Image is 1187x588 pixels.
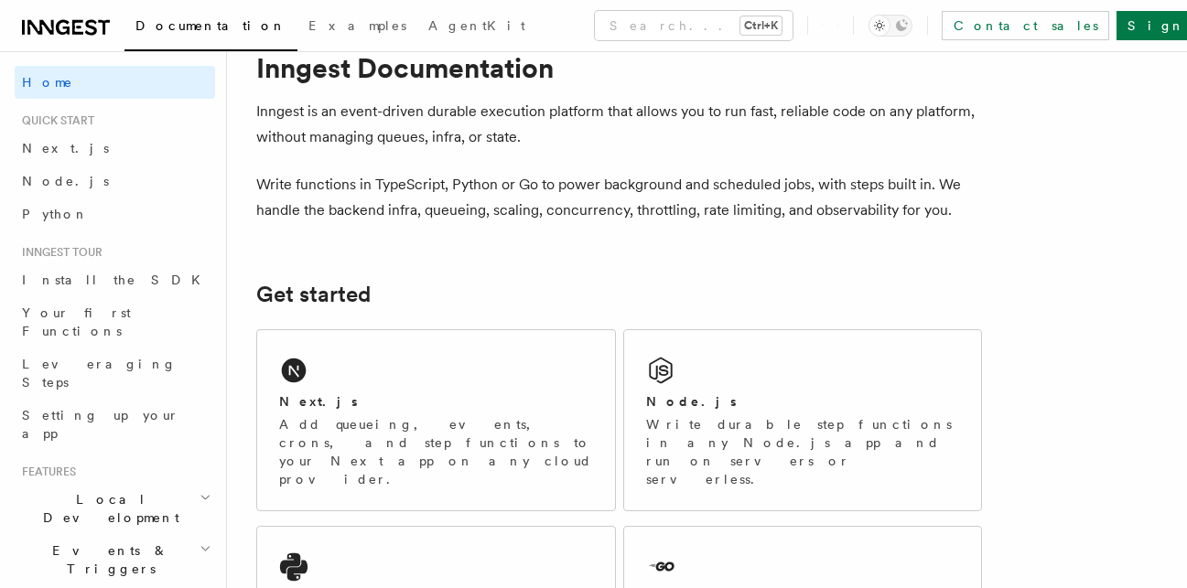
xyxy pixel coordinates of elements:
[417,5,536,49] a: AgentKit
[15,534,215,585] button: Events & Triggers
[297,5,417,49] a: Examples
[15,347,215,399] a: Leveraging Steps
[15,113,94,128] span: Quick start
[15,66,215,99] a: Home
[22,273,211,287] span: Install the SDK
[869,15,912,37] button: Toggle dark mode
[15,483,215,534] button: Local Development
[308,18,406,33] span: Examples
[279,392,358,411] h2: Next.js
[740,16,782,35] kbd: Ctrl+K
[22,408,179,441] span: Setting up your app
[646,392,737,411] h2: Node.js
[135,18,286,33] span: Documentation
[15,132,215,165] a: Next.js
[623,329,983,511] a: Node.jsWrite durable step functions in any Node.js app and run on servers or serverless.
[15,296,215,347] a: Your first Functions
[595,11,793,40] button: Search...Ctrl+K
[22,305,131,338] span: Your first Functions
[22,174,109,188] span: Node.js
[15,198,215,230] a: Python
[15,399,215,450] a: Setting up your app
[15,245,103,260] span: Inngest tour
[15,263,215,296] a: Install the SDK
[256,172,982,223] p: Write functions in TypeScript, Python or Go to power background and scheduled jobs, with steps bu...
[15,465,76,479] span: Features
[428,18,525,33] span: AgentKit
[256,282,371,307] a: Get started
[256,329,616,511] a: Next.jsAdd queueing, events, crons, and step functions to your Next app on any cloud provider.
[22,357,177,390] span: Leveraging Steps
[942,11,1109,40] a: Contact sales
[22,73,73,91] span: Home
[256,51,982,84] h1: Inngest Documentation
[124,5,297,51] a: Documentation
[15,165,215,198] a: Node.js
[22,207,89,221] span: Python
[22,141,109,155] span: Next.js
[15,490,200,527] span: Local Development
[279,415,593,488] p: Add queueing, events, crons, and step functions to your Next app on any cloud provider.
[646,415,960,488] p: Write durable step functions in any Node.js app and run on servers or serverless.
[15,541,200,578] span: Events & Triggers
[256,99,982,150] p: Inngest is an event-driven durable execution platform that allows you to run fast, reliable code ...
